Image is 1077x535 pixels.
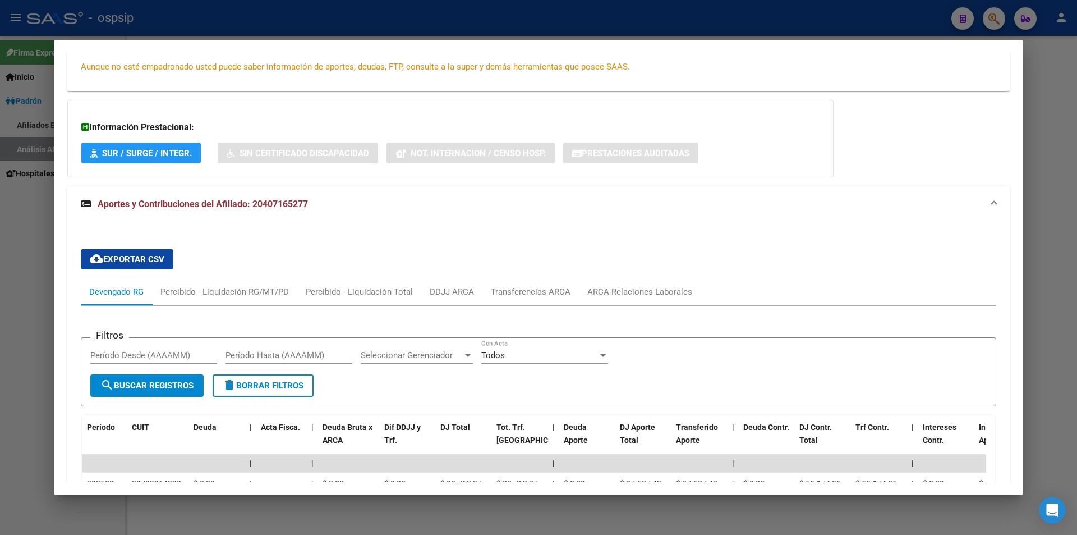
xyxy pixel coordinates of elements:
[912,479,913,488] span: |
[923,423,956,445] span: Intereses Contr.
[743,423,789,432] span: Deuda Contr.
[81,249,173,269] button: Exportar CSV
[245,415,256,465] datatable-header-cell: |
[89,286,144,298] div: Devengado RG
[307,415,318,465] datatable-header-cell: |
[795,415,851,465] datatable-header-cell: DJ Contr. Total
[102,148,192,158] span: SUR / SURGE / INTEGR.
[732,459,734,468] span: |
[548,415,559,465] datatable-header-cell: |
[311,479,313,488] span: |
[100,381,194,391] span: Buscar Registros
[440,479,482,488] span: $ 82.762,27
[87,423,115,432] span: Período
[496,423,573,445] span: Tot. Trf. [GEOGRAPHIC_DATA]
[728,415,739,465] datatable-header-cell: |
[87,479,114,488] span: 202508
[311,423,314,432] span: |
[743,479,765,488] span: $ 0,00
[223,378,236,392] mat-icon: delete
[676,479,717,488] span: $ 27.587,42
[361,350,463,360] span: Seleccionar Gerenciador
[223,381,303,391] span: Borrar Filtros
[799,423,832,445] span: DJ Contr. Total
[1039,497,1066,524] div: Open Intercom Messenger
[979,479,1000,488] span: $ 0,00
[98,199,308,209] span: Aportes y Contribuciones del Afiliado: 20407165277
[918,415,974,465] datatable-header-cell: Intereses Contr.
[671,415,728,465] datatable-header-cell: Transferido Aporte
[553,479,554,488] span: |
[386,143,555,163] button: Not. Internacion / Censo Hosp.
[194,423,217,432] span: Deuda
[194,479,215,488] span: $ 0,00
[739,415,795,465] datatable-header-cell: Deuda Contr.
[563,143,698,163] button: Prestaciones Auditadas
[81,121,820,134] h3: Información Prestacional:
[132,423,149,432] span: CUIT
[261,423,300,432] span: Acta Fisca.
[587,286,692,298] div: ARCA Relaciones Laborales
[553,423,555,432] span: |
[306,286,413,298] div: Percibido - Liquidación Total
[491,286,570,298] div: Transferencias ARCA
[907,415,918,465] datatable-header-cell: |
[380,415,436,465] datatable-header-cell: Dif DDJJ y Trf.
[67,186,1010,222] mat-expansion-panel-header: Aportes y Contribuciones del Afiliado: 20407165277
[974,415,1030,465] datatable-header-cell: Intereses Aporte
[318,415,380,465] datatable-header-cell: Deuda Bruta x ARCA
[582,148,689,158] span: Prestaciones Auditadas
[855,423,889,432] span: Trf Contr.
[90,254,164,264] span: Exportar CSV
[799,479,841,488] span: $ 55.174,85
[436,415,492,465] datatable-header-cell: DJ Total
[732,423,734,432] span: |
[218,143,378,163] button: Sin Certificado Discapacidad
[912,459,914,468] span: |
[855,479,897,488] span: $ 55.174,85
[384,423,421,445] span: Dif DDJJ y Trf.
[676,423,718,445] span: Transferido Aporte
[384,479,406,488] span: $ 0,00
[311,459,314,468] span: |
[979,423,1012,445] span: Intereses Aporte
[553,459,555,468] span: |
[923,479,944,488] span: $ 0,00
[430,286,474,298] div: DDJJ ARCA
[481,350,505,360] span: Todos
[492,415,548,465] datatable-header-cell: Tot. Trf. Bruto
[90,329,129,341] h3: Filtros
[564,423,588,445] span: Deuda Aporte
[559,415,615,465] datatable-header-cell: Deuda Aporte
[620,423,655,445] span: DJ Aporte Total
[132,477,181,490] div: 30709864323
[564,479,585,488] span: $ 0,00
[213,374,314,397] button: Borrar Filtros
[250,459,252,468] span: |
[851,415,907,465] datatable-header-cell: Trf Contr.
[256,415,307,465] datatable-header-cell: Acta Fisca.
[81,143,201,163] button: SUR / SURGE / INTEGR.
[90,252,103,266] mat-icon: cloud_download
[250,423,252,432] span: |
[323,423,372,445] span: Deuda Bruta x ARCA
[127,415,189,465] datatable-header-cell: CUIT
[440,423,470,432] span: DJ Total
[496,479,538,488] span: $ 82.762,27
[732,479,734,488] span: |
[615,415,671,465] datatable-header-cell: DJ Aporte Total
[411,148,546,158] span: Not. Internacion / Censo Hosp.
[250,479,251,488] span: |
[620,479,661,488] span: $ 27.587,42
[100,378,114,392] mat-icon: search
[82,415,127,465] datatable-header-cell: Período
[67,18,1010,91] div: Datos de Empadronamiento
[323,479,344,488] span: $ 0,00
[90,374,204,397] button: Buscar Registros
[160,286,289,298] div: Percibido - Liquidación RG/MT/PD
[81,62,630,72] span: Aunque no esté empadronado usted puede saber información de aportes, deudas, FTP, consulta a la s...
[912,423,914,432] span: |
[189,415,245,465] datatable-header-cell: Deuda
[240,148,369,158] span: Sin Certificado Discapacidad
